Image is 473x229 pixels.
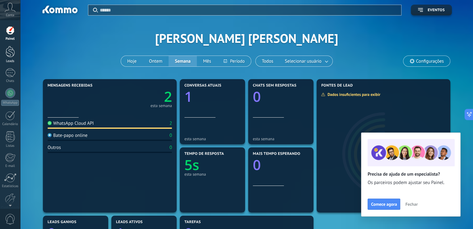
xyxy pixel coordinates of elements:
span: Leads ganhos [48,220,77,224]
span: Comece agora [371,202,397,206]
button: Selecionar usuário [280,56,332,66]
div: WhatsApp [1,100,19,106]
span: Tarefas [184,220,201,224]
text: 0 [253,155,261,174]
button: Ontem [143,56,169,66]
div: esta semana [253,137,309,141]
span: Chats sem respostas [253,83,296,88]
div: Dados insuficientes para exibir [321,92,385,97]
div: esta semana [184,137,240,141]
span: Fechar [405,202,418,206]
span: Mais tempo esperando [253,152,300,156]
button: Período [217,56,251,66]
span: Os parceiros podem ajustar seu Painel. [368,180,454,186]
button: Eventos [411,5,452,16]
div: E-mail [1,164,19,168]
span: Configurações [416,59,444,64]
button: Comece agora [368,199,400,210]
span: Conta [6,13,14,17]
div: esta semana [151,104,172,107]
button: Fechar [402,200,420,209]
div: Painel [1,37,19,41]
h2: Precisa de ajuda de um especialista? [368,171,454,177]
img: WhatsApp Cloud API [48,121,52,125]
div: Outros [48,145,61,150]
div: Chats [1,79,19,83]
text: 5s [184,155,199,174]
div: Bate-papo online [48,132,87,138]
text: 2 [164,87,172,106]
img: Bate-papo online [48,133,52,137]
span: Selecionar usuário [284,57,323,65]
a: 2 [110,87,172,106]
div: Calendário [1,122,19,126]
span: Fontes de lead [321,83,353,88]
button: Todos [256,56,280,66]
button: Hoje [121,56,143,66]
span: Tempo de resposta [184,152,224,156]
div: Listas [1,144,19,148]
text: 1 [184,87,192,106]
button: Semana [169,56,197,66]
div: Leads [1,59,19,63]
div: 0 [169,145,172,150]
button: Mês [197,56,217,66]
span: Conversas atuais [184,83,221,88]
div: Estatísticas [1,184,19,188]
div: WhatsApp Cloud API [48,120,94,126]
text: 0 [253,87,261,106]
div: esta semana [184,172,240,177]
div: 0 [169,132,172,138]
span: Eventos [428,8,445,12]
span: Leads ativos [116,220,143,224]
span: Mensagens recebidas [48,83,92,88]
div: 2 [169,120,172,126]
